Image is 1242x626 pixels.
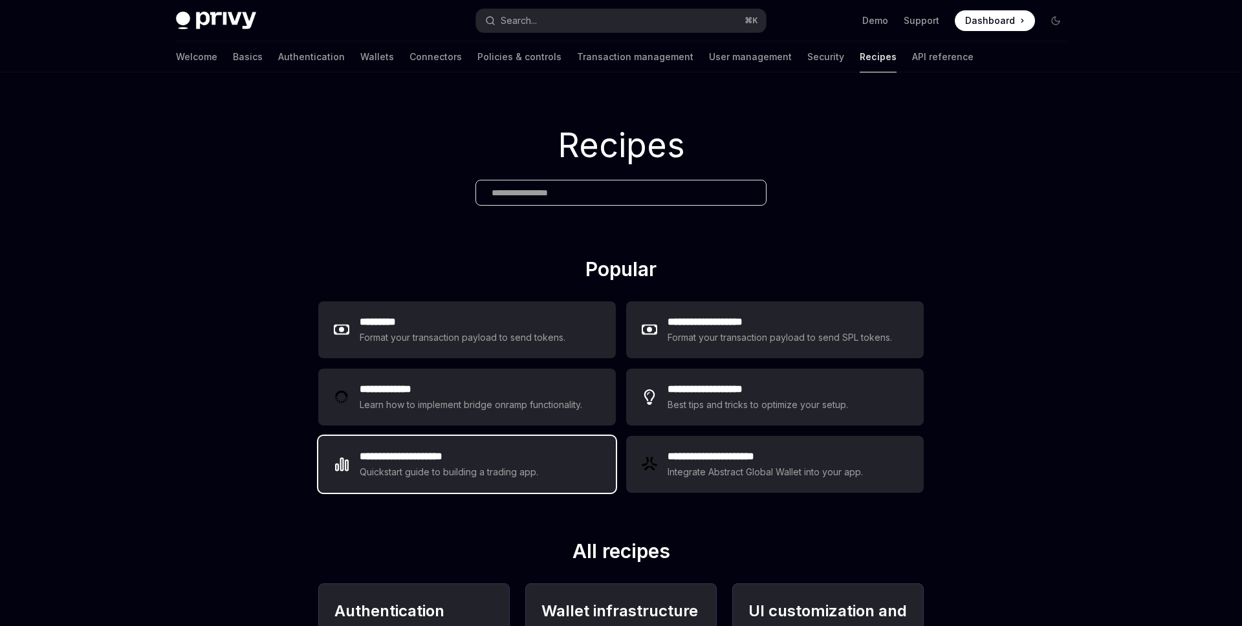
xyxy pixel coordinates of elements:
[360,330,566,345] div: Format your transaction payload to send tokens.
[862,14,888,27] a: Demo
[360,41,394,72] a: Wallets
[709,41,792,72] a: User management
[318,539,924,568] h2: All recipes
[176,12,256,30] img: dark logo
[860,41,897,72] a: Recipes
[501,13,537,28] div: Search...
[1045,10,1066,31] button: Toggle dark mode
[807,41,844,72] a: Security
[318,301,616,358] a: **** ****Format your transaction payload to send tokens.
[233,41,263,72] a: Basics
[318,369,616,426] a: **** **** ***Learn how to implement bridge onramp functionality.
[745,16,758,26] span: ⌘ K
[409,41,462,72] a: Connectors
[912,41,974,72] a: API reference
[577,41,693,72] a: Transaction management
[965,14,1015,27] span: Dashboard
[477,41,561,72] a: Policies & controls
[318,257,924,286] h2: Popular
[955,10,1035,31] a: Dashboard
[668,330,893,345] div: Format your transaction payload to send SPL tokens.
[668,397,850,413] div: Best tips and tricks to optimize your setup.
[360,464,539,480] div: Quickstart guide to building a trading app.
[476,9,766,32] button: Search...⌘K
[904,14,939,27] a: Support
[176,41,217,72] a: Welcome
[278,41,345,72] a: Authentication
[360,397,586,413] div: Learn how to implement bridge onramp functionality.
[668,464,864,480] div: Integrate Abstract Global Wallet into your app.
